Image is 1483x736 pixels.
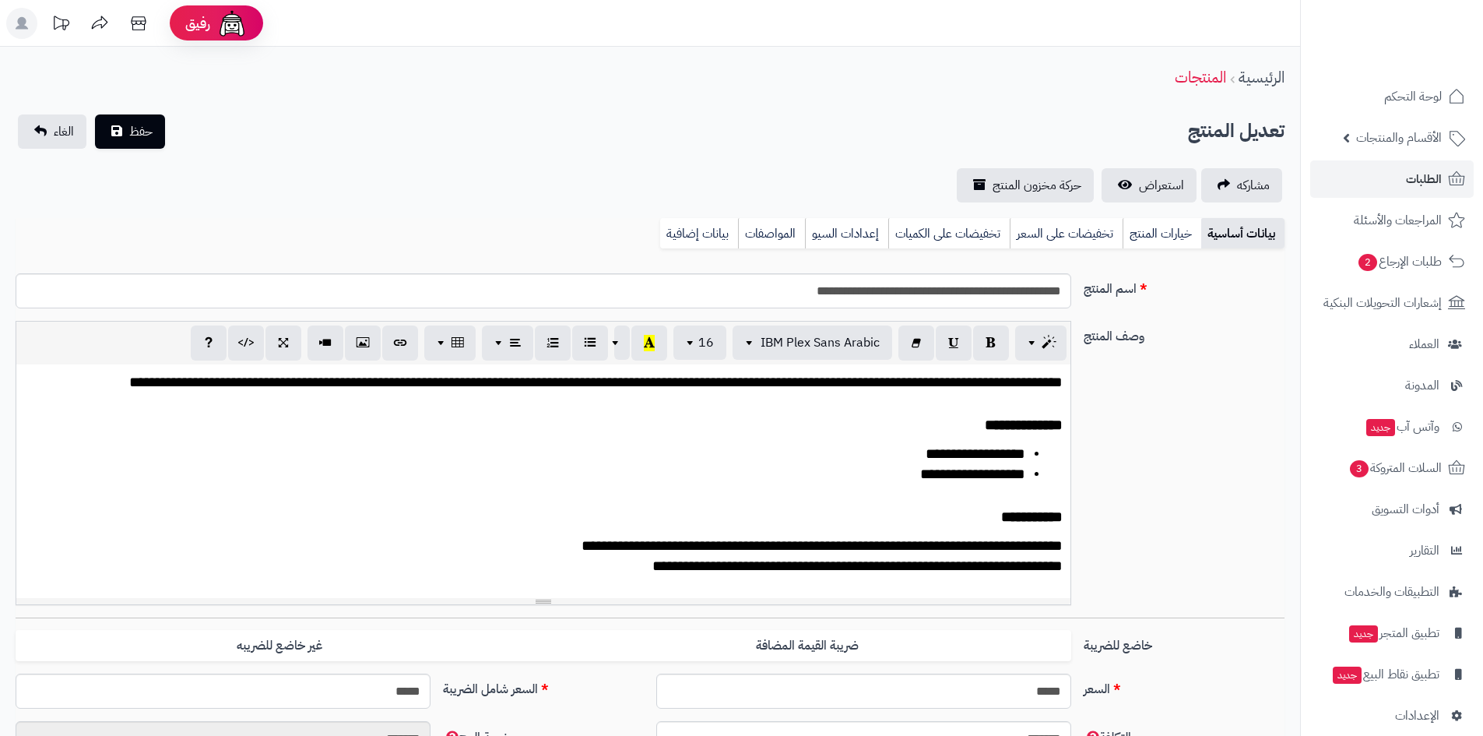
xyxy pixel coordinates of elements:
label: خاضع للضريبة [1077,630,1291,655]
a: تطبيق المتجرجديد [1310,615,1474,652]
span: لوحة التحكم [1384,86,1442,107]
a: بيانات إضافية [660,218,738,249]
label: ضريبة القيمة المضافة [543,630,1071,662]
a: وآتس آبجديد [1310,408,1474,445]
span: إشعارات التحويلات البنكية [1323,292,1442,314]
span: حركة مخزون المنتج [993,176,1081,195]
a: التطبيقات والخدمات [1310,573,1474,611]
a: حركة مخزون المنتج [957,168,1094,202]
img: ai-face.png [216,8,248,39]
a: تطبيق نقاط البيعجديد [1310,656,1474,693]
span: السلات المتروكة [1348,457,1442,479]
span: حفظ [129,122,153,141]
a: السلات المتروكة3 [1310,449,1474,487]
button: IBM Plex Sans Arabic [733,326,892,360]
a: تخفيضات على السعر [1010,218,1123,249]
button: حفظ [95,114,165,149]
a: إشعارات التحويلات البنكية [1310,284,1474,322]
span: وآتس آب [1365,416,1439,438]
a: تخفيضات على الكميات [888,218,1010,249]
span: 2 [1358,254,1377,271]
span: الإعدادات [1395,705,1439,727]
img: logo-2.png [1377,41,1468,74]
a: الغاء [18,114,86,149]
span: رفيق [185,14,210,33]
a: العملاء [1310,326,1474,363]
span: أدوات التسويق [1372,498,1439,520]
a: المراجعات والأسئلة [1310,202,1474,239]
label: السعر [1077,674,1291,699]
span: استعراض [1139,176,1184,195]
span: العملاء [1409,333,1439,355]
span: تطبيق نقاط البيع [1331,664,1439,685]
span: جديد [1333,667,1362,684]
span: المدونة [1405,375,1439,396]
a: بيانات أساسية [1201,218,1284,249]
span: التطبيقات والخدمات [1344,581,1439,603]
a: إعدادات السيو [805,218,888,249]
a: استعراض [1102,168,1197,202]
span: 3 [1350,460,1369,477]
a: المواصفات [738,218,805,249]
span: مشاركه [1237,176,1270,195]
span: الغاء [54,122,74,141]
a: خيارات المنتج [1123,218,1201,249]
a: مشاركه [1201,168,1282,202]
span: 16 [698,333,714,352]
a: تحديثات المنصة [41,8,80,43]
span: التقارير [1410,540,1439,562]
span: IBM Plex Sans Arabic [761,333,880,352]
span: الطلبات [1406,168,1442,190]
span: جديد [1349,625,1378,643]
a: التقارير [1310,532,1474,569]
a: أدوات التسويق [1310,491,1474,528]
label: السعر شامل الضريبة [437,674,650,699]
label: وصف المنتج [1077,321,1291,346]
a: الطلبات [1310,160,1474,198]
span: المراجعات والأسئلة [1354,210,1442,231]
a: المدونة [1310,367,1474,404]
label: غير خاضع للضريبه [16,630,543,662]
span: جديد [1366,419,1395,436]
a: الإعدادات [1310,697,1474,734]
button: 16 [673,326,726,360]
a: الرئيسية [1239,65,1284,89]
a: طلبات الإرجاع2 [1310,243,1474,280]
span: طلبات الإرجاع [1357,251,1442,273]
span: الأقسام والمنتجات [1356,127,1442,149]
label: اسم المنتج [1077,273,1291,298]
h2: تعديل المنتج [1188,115,1284,147]
span: تطبيق المتجر [1348,622,1439,644]
a: المنتجات [1175,65,1226,89]
a: لوحة التحكم [1310,78,1474,115]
